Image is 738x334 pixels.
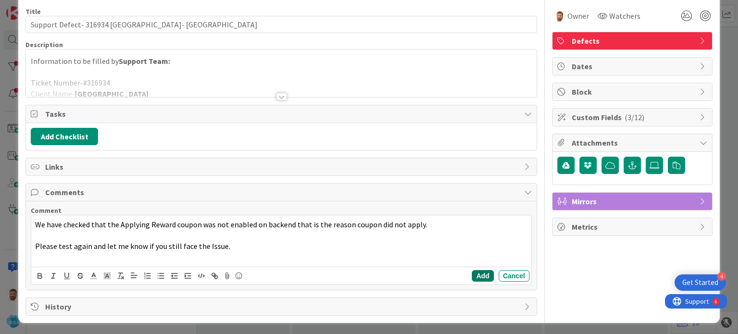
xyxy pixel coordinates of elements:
span: Block [572,86,695,98]
div: 4 [717,272,726,281]
p: Information to be filled by [31,56,531,67]
strong: Support Team: [119,56,170,66]
div: Open Get Started checklist, remaining modules: 4 [675,274,726,291]
span: Dates [572,61,695,72]
span: Comment [31,206,61,215]
span: We have checked that the Applying Reward coupon was not enabled on backend that is the reason cou... [35,220,427,229]
button: Cancel [499,270,529,282]
span: Mirrors [572,196,695,207]
span: History [45,301,519,312]
label: Title [25,7,41,16]
span: ( 3/12 ) [625,112,644,122]
span: Tasks [45,108,519,120]
img: AS [554,10,566,22]
span: Metrics [572,221,695,233]
span: Support [20,1,44,13]
input: type card name here... [25,16,537,33]
span: Owner [567,10,589,22]
div: 6 [50,4,52,12]
span: Attachments [572,137,695,148]
button: Add Checklist [31,128,98,145]
span: Description [25,40,63,49]
span: Please test again and let me know if you still face the Issue. [35,241,230,251]
span: Links [45,161,519,173]
div: Get Started [682,278,718,287]
span: Comments [45,186,519,198]
span: Defects [572,35,695,47]
button: Add [472,270,493,282]
span: Watchers [609,10,640,22]
span: Custom Fields [572,111,695,123]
